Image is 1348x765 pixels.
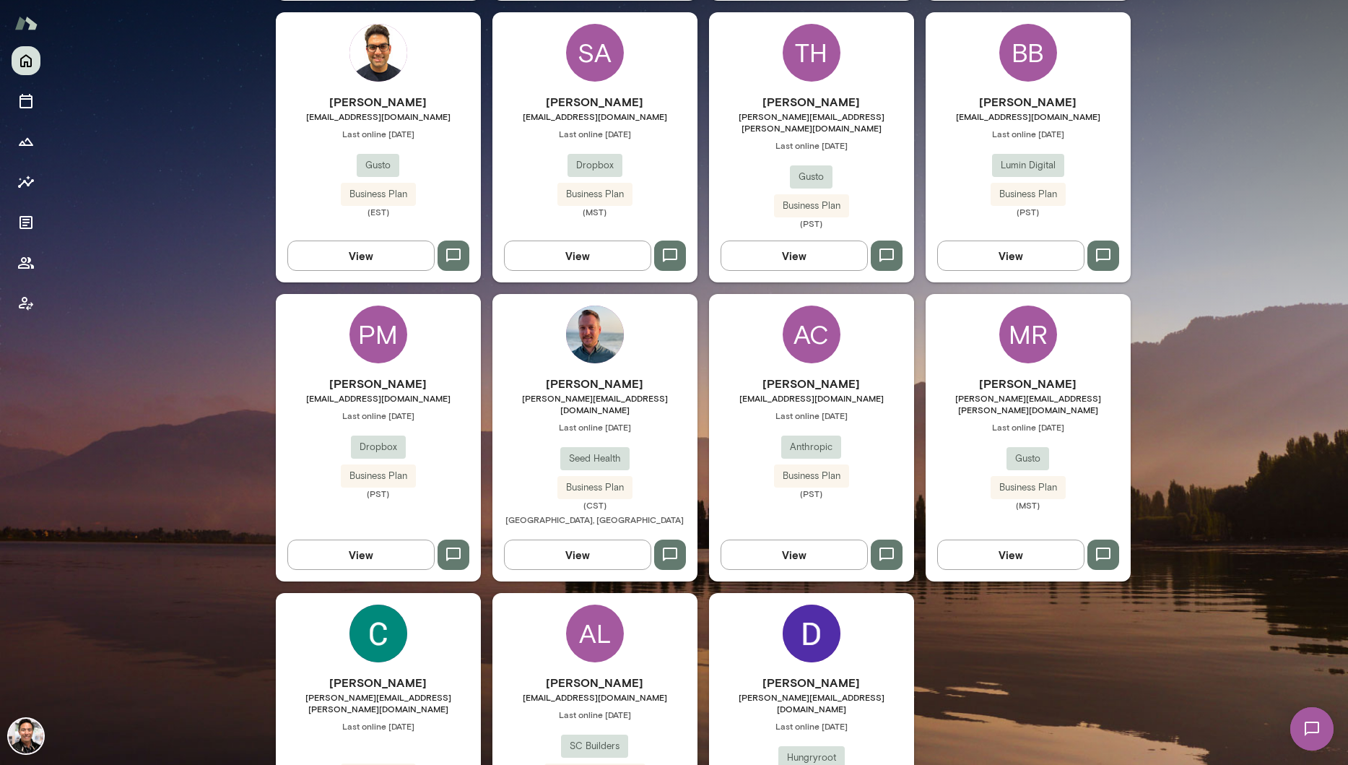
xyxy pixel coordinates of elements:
[999,24,1057,82] div: BB
[926,111,1131,122] span: [EMAIL_ADDRESS][DOMAIN_NAME]
[505,514,684,524] span: [GEOGRAPHIC_DATA], [GEOGRAPHIC_DATA]
[566,24,624,82] div: SA
[926,392,1131,415] span: [PERSON_NAME][EMAIL_ADDRESS][PERSON_NAME][DOMAIN_NAME]
[12,46,40,75] button: Home
[276,392,481,404] span: [EMAIL_ADDRESS][DOMAIN_NAME]
[276,720,481,732] span: Last online [DATE]
[492,392,697,415] span: [PERSON_NAME][EMAIL_ADDRESS][DOMAIN_NAME]
[790,170,832,184] span: Gusto
[12,168,40,196] button: Insights
[774,469,849,483] span: Business Plan
[926,375,1131,392] h6: [PERSON_NAME]
[926,499,1131,511] span: (MST)
[12,289,40,318] button: Client app
[492,375,697,392] h6: [PERSON_NAME]
[709,488,914,499] span: (PST)
[709,410,914,421] span: Last online [DATE]
[9,719,43,753] img: Albert Villarde
[349,24,407,82] img: Aman Bhatia
[341,187,416,202] span: Business Plan
[566,306,624,363] img: Keith Frymark
[992,158,1064,173] span: Lumin Digital
[276,375,481,392] h6: [PERSON_NAME]
[721,540,868,570] button: View
[721,241,868,271] button: View
[783,24,840,82] div: TH
[557,480,632,495] span: Business Plan
[492,421,697,433] span: Last online [DATE]
[276,128,481,139] span: Last online [DATE]
[12,248,40,277] button: Members
[926,93,1131,111] h6: [PERSON_NAME]
[557,187,632,202] span: Business Plan
[12,127,40,156] button: Growth Plan
[709,93,914,111] h6: [PERSON_NAME]
[276,410,481,421] span: Last online [DATE]
[341,469,416,483] span: Business Plan
[492,93,697,111] h6: [PERSON_NAME]
[492,499,697,511] span: (CST)
[1006,451,1049,466] span: Gusto
[568,158,622,173] span: Dropbox
[999,306,1057,363] div: MR
[778,751,845,765] span: Hungryroot
[781,440,841,454] span: Anthropic
[492,111,697,122] span: [EMAIL_ADDRESS][DOMAIN_NAME]
[492,709,697,720] span: Last online [DATE]
[926,421,1131,433] span: Last online [DATE]
[276,674,481,691] h6: [PERSON_NAME]
[276,206,481,217] span: (EST)
[492,206,697,217] span: (MST)
[276,488,481,499] span: (PST)
[351,440,406,454] span: Dropbox
[937,241,1084,271] button: View
[357,158,399,173] span: Gusto
[709,375,914,392] h6: [PERSON_NAME]
[560,451,630,466] span: Seed Health
[937,540,1084,570] button: View
[926,128,1131,139] span: Last online [DATE]
[504,540,651,570] button: View
[14,9,38,37] img: Mento
[276,93,481,111] h6: [PERSON_NAME]
[709,392,914,404] span: [EMAIL_ADDRESS][DOMAIN_NAME]
[276,111,481,122] span: [EMAIL_ADDRESS][DOMAIN_NAME]
[287,241,435,271] button: View
[709,111,914,134] span: [PERSON_NAME][EMAIL_ADDRESS][PERSON_NAME][DOMAIN_NAME]
[709,217,914,229] span: (PST)
[774,199,849,213] span: Business Plan
[504,241,651,271] button: View
[709,139,914,151] span: Last online [DATE]
[349,605,407,662] img: Christina Brady
[991,187,1066,202] span: Business Plan
[709,691,914,714] span: [PERSON_NAME][EMAIL_ADDRESS][DOMAIN_NAME]
[492,691,697,703] span: [EMAIL_ADDRESS][DOMAIN_NAME]
[926,206,1131,217] span: (PST)
[492,674,697,691] h6: [PERSON_NAME]
[566,605,624,662] div: AL
[12,208,40,237] button: Documents
[492,128,697,139] span: Last online [DATE]
[561,739,628,753] span: SC Builders
[287,540,435,570] button: View
[709,720,914,732] span: Last online [DATE]
[783,605,840,662] img: Dwayne Searwar
[349,306,407,363] div: PM
[276,691,481,714] span: [PERSON_NAME][EMAIL_ADDRESS][PERSON_NAME][DOMAIN_NAME]
[783,306,840,363] div: AC
[991,480,1066,495] span: Business Plan
[12,87,40,116] button: Sessions
[709,674,914,691] h6: [PERSON_NAME]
